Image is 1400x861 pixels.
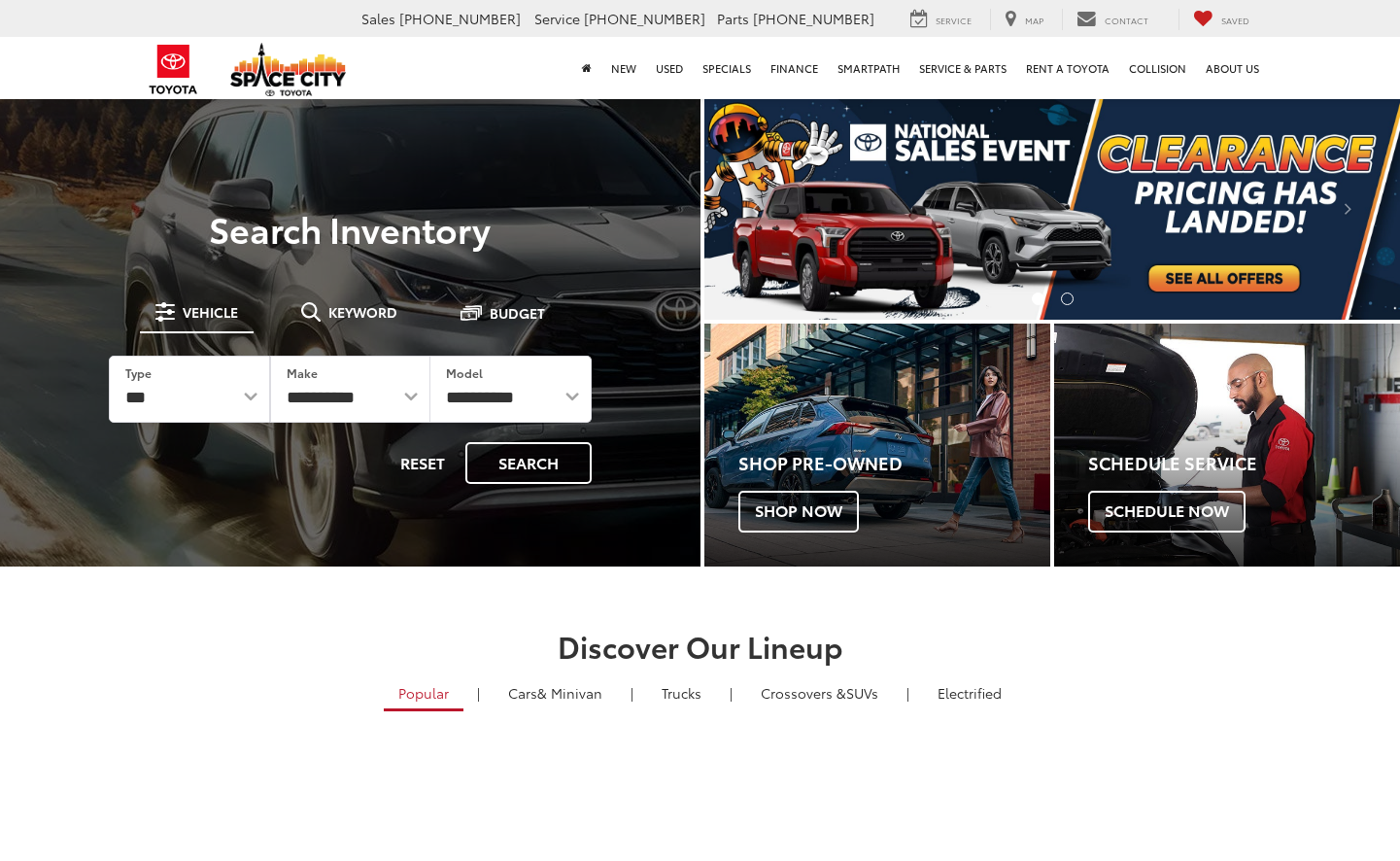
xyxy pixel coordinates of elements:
div: Toyota [1054,324,1400,566]
label: Type [125,364,152,381]
span: Map [1025,14,1043,26]
h3: Search Inventory [82,209,619,248]
span: Schedule Now [1088,491,1246,532]
span: Service [534,9,580,28]
span: [PHONE_NUMBER] [584,9,705,28]
li: | [725,683,737,703]
button: Search [465,442,592,484]
span: Budget [490,306,545,320]
a: Used [646,37,693,99]
span: Keyword [328,305,397,319]
a: Shop Pre-Owned Shop Now [704,324,1050,566]
a: Map [990,9,1058,30]
span: Vehicle [183,305,238,319]
span: Sales [361,9,395,28]
a: Collision [1119,37,1196,99]
span: Crossovers & [761,683,846,703]
span: Contact [1105,14,1148,26]
label: Model [446,364,483,381]
li: | [902,683,914,703]
span: Service [936,14,972,26]
span: Saved [1221,14,1249,26]
span: & Minivan [537,683,602,703]
img: Toyota [137,38,210,101]
li: Go to slide number 1. [1032,293,1044,305]
a: Electrified [923,676,1016,709]
a: Service & Parts [909,37,1016,99]
button: Click to view next picture. [1296,136,1400,281]
a: Home [572,37,601,99]
a: About Us [1196,37,1269,99]
a: SmartPath [828,37,909,99]
a: Rent a Toyota [1016,37,1119,99]
a: Finance [761,37,828,99]
span: Parts [717,9,749,28]
span: Shop Now [738,491,859,532]
button: Click to view previous picture. [704,136,808,281]
a: Contact [1062,9,1163,30]
li: Go to slide number 2. [1061,293,1074,305]
a: New [601,37,646,99]
a: Specials [693,37,761,99]
a: SUVs [746,676,893,709]
span: [PHONE_NUMBER] [753,9,874,28]
a: Service [896,9,986,30]
h4: Shop Pre-Owned [738,454,1050,473]
img: Space City Toyota [230,43,347,96]
li: | [626,683,638,703]
li: | [472,683,485,703]
label: Make [287,364,318,381]
div: Toyota [704,324,1050,566]
button: Reset [384,442,461,484]
h4: Schedule Service [1088,454,1400,473]
a: Cars [494,676,617,709]
a: My Saved Vehicles [1178,9,1264,30]
h2: Discover Our Lineup [16,630,1385,662]
span: [PHONE_NUMBER] [399,9,521,28]
a: Popular [384,676,463,712]
a: Schedule Service Schedule Now [1054,324,1400,566]
a: Trucks [647,676,716,709]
